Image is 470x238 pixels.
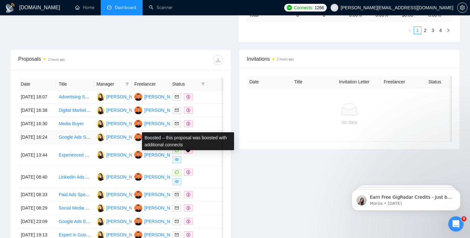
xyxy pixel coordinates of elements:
[134,134,181,139] a: YY[PERSON_NAME]
[444,27,452,34] button: right
[134,107,181,112] a: YY[PERSON_NAME]
[18,202,56,215] td: [DATE] 08:29
[18,104,56,117] td: [DATE] 16:38
[59,121,84,126] a: Media Buyer
[144,173,181,180] div: [PERSON_NAME]
[186,122,190,126] span: dollar
[18,78,56,90] th: Date
[18,55,121,65] div: Proposals
[144,107,181,114] div: [PERSON_NAME]
[213,58,223,63] span: download
[448,216,464,232] iframe: Intercom live chat
[59,192,198,197] a: Paid Ads Specialist for SaaS Launch (Meta, TikTok, Google, Pinterest)
[175,233,179,237] span: mail
[97,191,105,199] img: VM
[175,108,179,112] span: mail
[437,27,444,34] a: 4
[59,134,159,140] a: Google Ads Specialist needed for B2B SaaS setup
[294,4,313,11] span: Connects:
[213,55,223,65] button: download
[175,122,179,126] span: mail
[134,218,142,226] img: YY
[175,206,179,210] span: mail
[175,219,179,223] span: mail
[134,174,181,179] a: YY[PERSON_NAME]
[406,27,414,34] button: left
[56,215,94,228] td: Google Ads Expert Needed for Campaign Management
[97,107,143,112] a: VM[PERSON_NAME]
[106,107,143,114] div: [PERSON_NAME]
[429,27,437,34] li: 3
[97,121,143,126] a: VM[PERSON_NAME]
[56,166,94,188] td: LinkedIn Ads Expert Needed to Manage SaaS Campaign
[97,133,105,141] img: VM
[421,27,429,34] li: 2
[132,78,169,90] th: Freelancer
[186,108,190,112] span: dollar
[461,216,466,221] span: 9
[134,152,181,157] a: YY[PERSON_NAME]
[59,205,151,211] a: Social Media and SEM Expert for Tech Startup
[134,93,142,101] img: YY
[175,157,179,161] span: eye
[144,151,181,158] div: [PERSON_NAME]
[134,151,142,159] img: YY
[186,170,190,174] span: dollar
[59,219,168,224] a: Google Ads Expert Needed for Campaign Management
[247,55,452,63] span: Invitations
[18,117,56,131] td: [DATE] 16:30
[97,173,105,181] img: VM
[97,205,143,210] a: VM[PERSON_NAME]
[48,58,65,61] time: 2 hours ago
[247,76,292,88] th: Date
[446,28,450,32] span: right
[422,27,429,34] a: 2
[106,134,143,141] div: [PERSON_NAME]
[56,188,94,202] td: Paid Ads Specialist for SaaS Launch (Meta, TikTok, Google, Pinterest)
[56,131,94,144] td: Google Ads Specialist needed for B2B SaaS setup
[408,28,412,32] span: left
[94,78,132,90] th: Manager
[414,27,421,34] a: 1
[97,152,143,157] a: VM[PERSON_NAME]
[406,27,414,34] li: Previous Page
[59,152,232,157] a: Experienced Media Buyer Needed for SaaS (Google Ads, Facebook Ads, LinkedIn Ads)
[134,94,181,99] a: YY[PERSON_NAME]
[381,76,426,88] th: Freelancer
[107,5,112,10] span: dashboard
[97,151,105,159] img: VM
[277,58,294,61] time: 2 hours ago
[59,174,171,180] a: LinkedIn Ads Expert Needed to Manage SaaS Campaign
[56,202,94,215] td: Social Media and SEM Expert for Tech Startup
[106,173,143,180] div: [PERSON_NAME]
[134,106,142,114] img: YY
[444,27,452,34] li: Next Page
[97,204,105,212] img: VM
[56,90,94,104] td: Advertising Specialist for Software Company
[97,232,143,237] a: VM[PERSON_NAME]
[106,191,143,198] div: [PERSON_NAME]
[144,218,181,225] div: [PERSON_NAME]
[252,119,447,126] div: No data
[124,79,130,89] span: filter
[97,94,143,99] a: VM[PERSON_NAME]
[342,176,470,221] iframe: Intercom notifications message
[59,94,147,99] a: Advertising Specialist for Software Company
[97,120,105,128] img: VM
[106,151,143,158] div: [PERSON_NAME]
[134,120,142,128] img: YY
[56,144,94,166] td: Experienced Media Buyer Needed for SaaS (Google Ads, Facebook Ads, LinkedIn Ads)
[287,5,292,10] img: upwork-logo.png
[134,173,142,181] img: YY
[134,192,181,197] a: YY[PERSON_NAME]
[97,219,143,224] a: VM[PERSON_NAME]
[149,5,173,10] a: searchScanner
[59,108,163,113] a: Digital Marketing Specialist for Google and Meta Ads
[97,174,143,179] a: VM[PERSON_NAME]
[97,134,143,139] a: VM[PERSON_NAME]
[18,144,56,166] td: [DATE] 13:44
[106,120,143,127] div: [PERSON_NAME]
